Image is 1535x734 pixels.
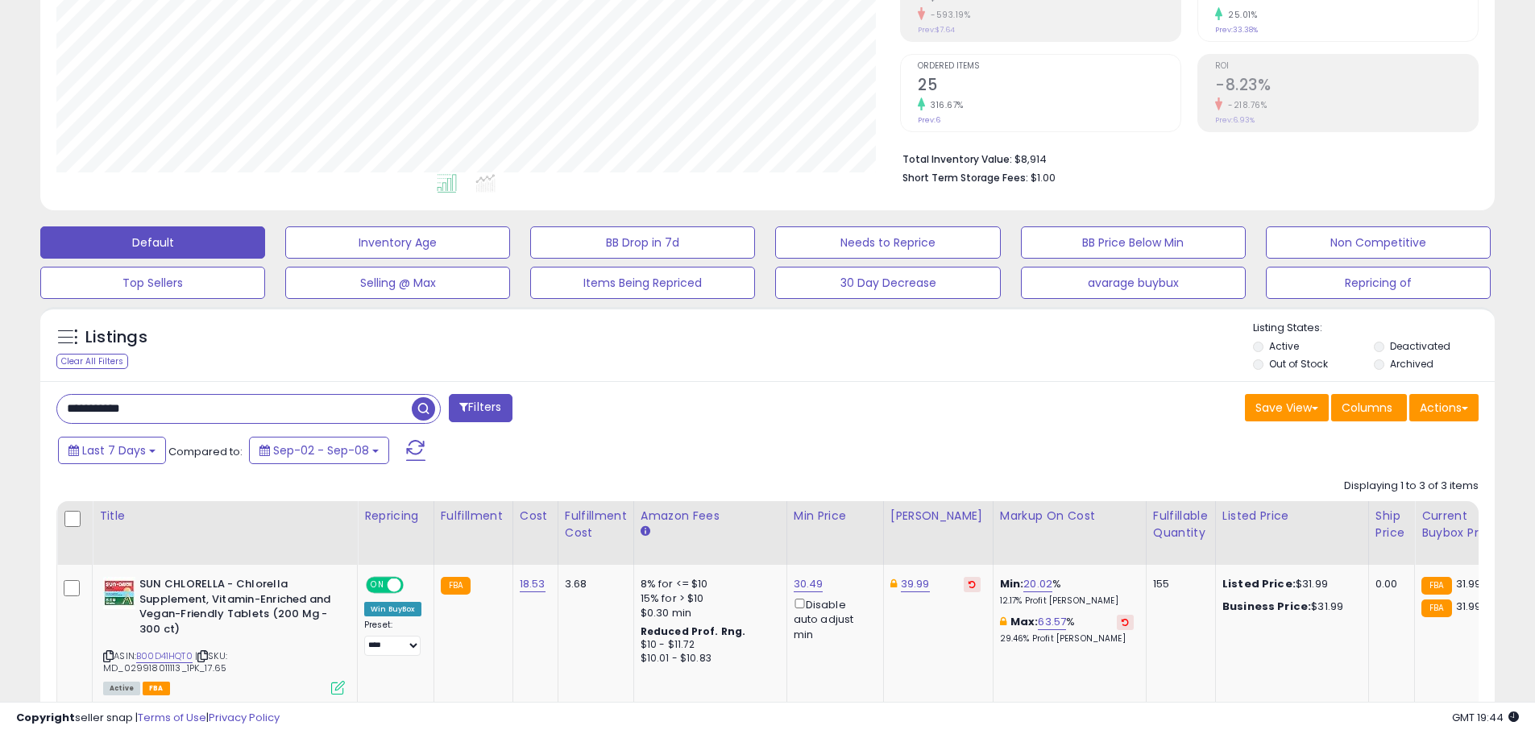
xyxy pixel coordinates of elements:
[1038,614,1066,630] a: 63.57
[902,152,1012,166] b: Total Inventory Value:
[918,62,1180,71] span: Ordered Items
[58,437,166,464] button: Last 7 Days
[99,508,351,525] div: Title
[565,577,621,591] div: 3.68
[1222,599,1356,614] div: $31.99
[993,501,1146,565] th: The percentage added to the cost of goods (COGS) that forms the calculator for Min & Max prices.
[138,710,206,725] a: Terms of Use
[249,437,389,464] button: Sep-02 - Sep-08
[168,444,243,459] span: Compared to:
[1153,577,1203,591] div: 155
[1253,321,1495,336] p: Listing States:
[367,578,388,592] span: ON
[565,508,627,541] div: Fulfillment Cost
[520,576,546,592] a: 18.53
[1331,394,1407,421] button: Columns
[1390,339,1450,353] label: Deactivated
[1390,357,1433,371] label: Archived
[1021,267,1246,299] button: avarage buybux
[1023,576,1052,592] a: 20.02
[1215,25,1258,35] small: Prev: 33.38%
[1409,394,1479,421] button: Actions
[918,76,1180,97] h2: 25
[103,577,135,609] img: 51F5trbOFtL._SL40_.jpg
[16,711,280,726] div: seller snap | |
[441,577,471,595] small: FBA
[1000,508,1139,525] div: Markup on Cost
[1421,577,1451,595] small: FBA
[364,620,421,656] div: Preset:
[1000,576,1024,591] b: Min:
[285,226,510,259] button: Inventory Age
[40,267,265,299] button: Top Sellers
[1245,394,1329,421] button: Save View
[273,442,369,458] span: Sep-02 - Sep-08
[364,602,421,616] div: Win BuyBox
[1269,339,1299,353] label: Active
[1375,508,1408,541] div: Ship Price
[209,710,280,725] a: Privacy Policy
[530,267,755,299] button: Items Being Repriced
[139,577,335,641] b: SUN CHLORELLA - Chlorella Supplement, Vitamin-Enriched and Vegan-Friendly Tablets (200 Mg - 300 ct)
[1269,357,1328,371] label: Out of Stock
[890,508,986,525] div: [PERSON_NAME]
[103,649,227,674] span: | SKU: MD_029918011113_1PK_17.65
[794,576,824,592] a: 30.49
[401,578,427,592] span: OFF
[1222,599,1311,614] b: Business Price:
[520,508,551,525] div: Cost
[1000,615,1134,645] div: %
[1000,595,1134,607] p: 12.17% Profit [PERSON_NAME]
[902,148,1467,168] li: $8,914
[1222,508,1362,525] div: Listed Price
[918,115,940,125] small: Prev: 6
[1266,226,1491,259] button: Non Competitive
[1153,508,1209,541] div: Fulfillable Quantity
[1421,508,1504,541] div: Current Buybox Price
[143,682,170,695] span: FBA
[641,591,774,606] div: 15% for > $10
[775,226,1000,259] button: Needs to Reprice
[641,525,650,539] small: Amazon Fees.
[1456,599,1482,614] span: 31.99
[1010,614,1039,629] b: Max:
[1342,400,1392,416] span: Columns
[1456,576,1482,591] span: 31.99
[641,624,746,638] b: Reduced Prof. Rng.
[1222,9,1257,21] small: 25.01%
[103,682,140,695] span: All listings currently available for purchase on Amazon
[775,267,1000,299] button: 30 Day Decrease
[641,606,774,620] div: $0.30 min
[1031,170,1056,185] span: $1.00
[136,649,193,663] a: B00D41HQT0
[1222,577,1356,591] div: $31.99
[285,267,510,299] button: Selling @ Max
[918,25,955,35] small: Prev: $7.64
[925,99,964,111] small: 316.67%
[1452,710,1519,725] span: 2025-09-16 19:44 GMT
[1266,267,1491,299] button: Repricing of
[441,508,506,525] div: Fulfillment
[1344,479,1479,494] div: Displaying 1 to 3 of 3 items
[641,652,774,666] div: $10.01 - $10.83
[925,9,970,21] small: -593.19%
[82,442,146,458] span: Last 7 Days
[40,226,265,259] button: Default
[364,508,427,525] div: Repricing
[1421,599,1451,617] small: FBA
[1000,577,1134,607] div: %
[1222,576,1296,591] b: Listed Price:
[1222,99,1267,111] small: -218.76%
[16,710,75,725] strong: Copyright
[530,226,755,259] button: BB Drop in 7d
[641,638,774,652] div: $10 - $11.72
[1215,115,1255,125] small: Prev: 6.93%
[1000,633,1134,645] p: 29.46% Profit [PERSON_NAME]
[85,326,147,349] h5: Listings
[449,394,512,422] button: Filters
[1215,76,1478,97] h2: -8.23%
[641,508,780,525] div: Amazon Fees
[56,354,128,369] div: Clear All Filters
[1021,226,1246,259] button: BB Price Below Min
[794,508,877,525] div: Min Price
